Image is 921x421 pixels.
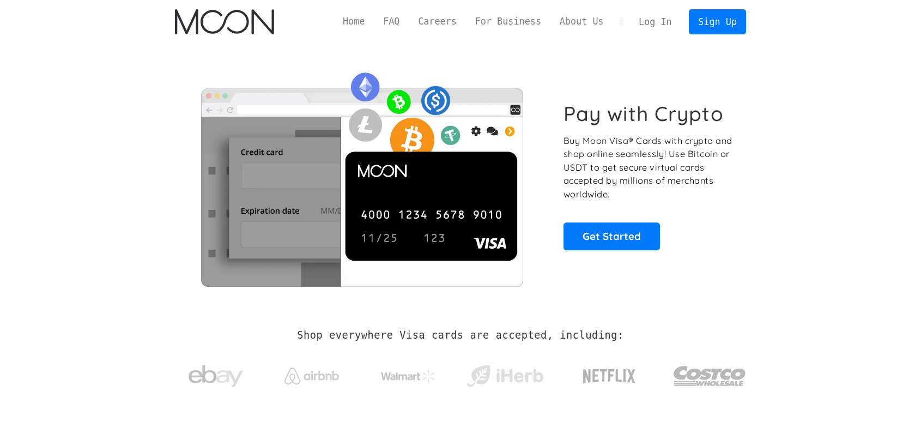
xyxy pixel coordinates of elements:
h2: Shop everywhere Visa cards are accepted, including: [297,329,623,341]
a: Costco [673,345,746,402]
a: ebay [175,348,256,399]
a: Log In [629,10,681,34]
img: Netflix [582,363,637,390]
img: iHerb [464,362,546,390]
a: About Us [550,15,613,28]
a: Walmart [368,359,449,388]
a: Airbnb [271,357,353,390]
a: Get Started [563,222,660,250]
img: Costco [673,356,746,396]
img: Moon Cards let you spend your crypto anywhere Visa is accepted. [175,65,548,286]
h1: Pay with Crypto [563,101,724,126]
a: iHerb [464,351,546,396]
img: ebay [189,359,243,394]
a: Careers [409,15,465,28]
a: Netflix [561,352,658,395]
img: Airbnb [284,368,339,384]
a: Home [334,15,374,28]
img: Walmart [381,370,435,383]
p: Buy Moon Visa® Cards with crypto and shop online seamlessly! Use Bitcoin or USDT to get secure vi... [563,134,734,201]
a: Sign Up [689,9,746,34]
img: Moon Logo [175,9,274,34]
a: home [175,9,274,34]
a: For Business [466,15,550,28]
a: FAQ [374,15,409,28]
